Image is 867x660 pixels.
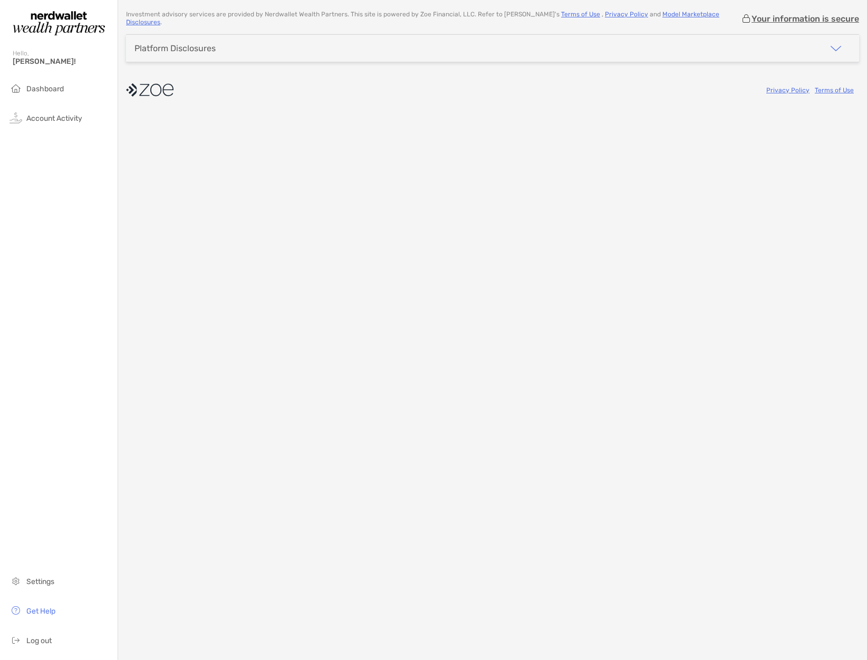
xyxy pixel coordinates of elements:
[26,577,54,586] span: Settings
[9,111,22,124] img: activity icon
[9,634,22,646] img: logout icon
[126,11,719,26] a: Model Marketplace Disclosures
[26,607,55,616] span: Get Help
[126,11,741,26] p: Investment advisory services are provided by Nerdwallet Wealth Partners . This site is powered by...
[13,4,105,42] img: Zoe Logo
[752,14,859,24] p: Your information is secure
[26,114,82,123] span: Account Activity
[830,42,842,55] img: icon arrow
[815,87,854,94] a: Terms of Use
[605,11,648,18] a: Privacy Policy
[9,575,22,587] img: settings icon
[9,604,22,617] img: get-help icon
[561,11,600,18] a: Terms of Use
[26,636,52,645] span: Log out
[9,82,22,94] img: household icon
[126,78,174,102] img: company logo
[134,43,216,53] div: Platform Disclosures
[766,87,810,94] a: Privacy Policy
[26,84,64,93] span: Dashboard
[13,57,111,66] span: [PERSON_NAME]!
